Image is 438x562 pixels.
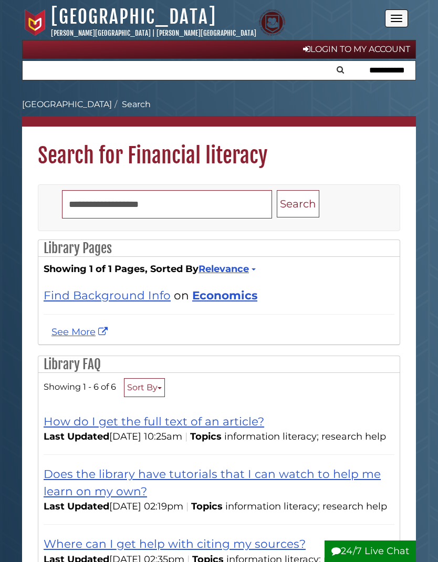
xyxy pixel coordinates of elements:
[259,9,285,36] img: Calvin Theological Seminary
[44,431,109,442] span: Last Updated
[191,501,223,512] span: Topics
[224,430,321,444] li: information literacy;
[325,540,416,562] button: 24/7 Live Chat
[38,356,400,373] h2: Library FAQ
[51,5,216,28] a: [GEOGRAPHIC_DATA]
[44,431,182,442] span: [DATE] 10:25am
[321,430,389,444] li: research help
[124,378,165,397] button: Sort By
[44,414,264,428] a: How do I get the full text of an article?
[333,61,347,77] button: Search
[192,288,257,302] a: Economics
[51,29,151,37] a: [PERSON_NAME][GEOGRAPHIC_DATA]
[385,9,408,27] button: Open the menu
[44,262,394,276] strong: Showing 1 of 1 Pages, Sorted By
[22,9,48,36] img: Calvin University
[44,501,183,512] span: [DATE] 02:19pm
[152,29,155,37] span: |
[44,537,306,550] a: Where can I get help with citing my sources?
[44,288,171,302] a: Find Background Info
[225,499,322,514] li: information literacy;
[182,431,190,442] span: |
[38,240,400,257] h2: Library Pages
[44,381,116,392] span: Showing 1 - 6 of 6
[22,99,112,109] a: [GEOGRAPHIC_DATA]
[22,40,416,59] a: Login to My Account
[225,501,390,512] ul: Topics
[157,29,256,37] a: [PERSON_NAME][GEOGRAPHIC_DATA]
[183,501,191,512] span: |
[337,66,344,74] i: Search
[277,190,319,218] button: Search
[190,431,222,442] span: Topics
[22,98,416,127] nav: breadcrumb
[199,263,254,275] a: Relevance
[224,431,389,442] ul: Topics
[112,98,151,111] li: Search
[322,499,390,514] li: research help
[22,127,416,169] h1: Search for Financial literacy
[51,326,110,338] a: See more Financial literacy results
[44,467,381,497] a: Does the library have tutorials that I can watch to help me learn on my own?
[174,288,189,302] span: on
[44,501,109,512] span: Last Updated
